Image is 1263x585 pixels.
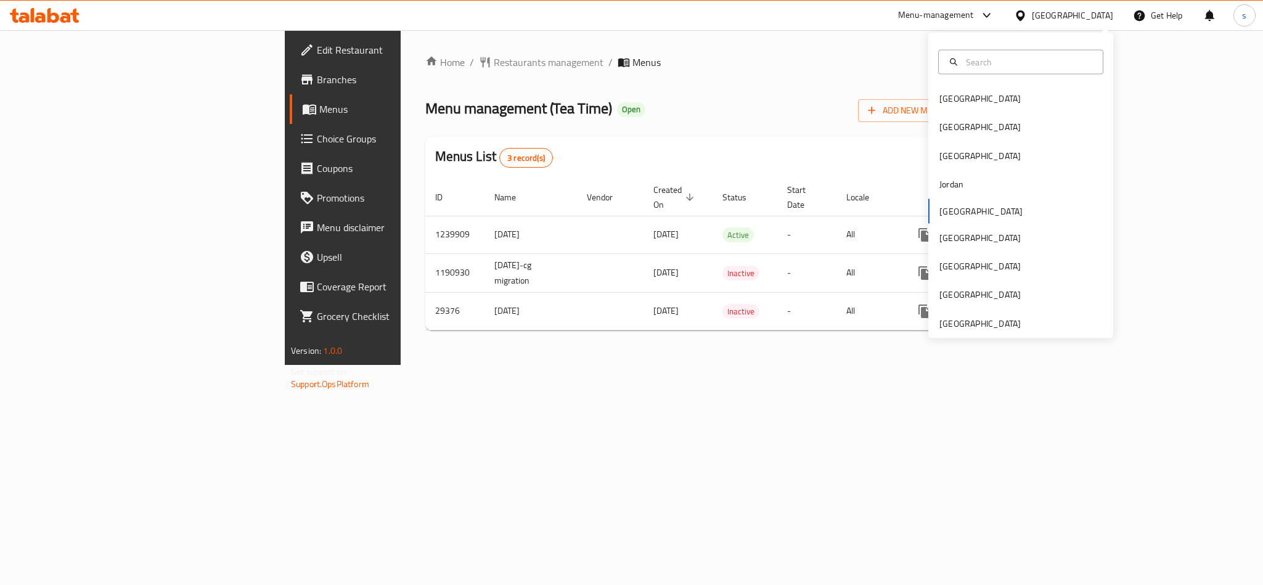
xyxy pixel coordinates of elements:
[317,72,486,87] span: Branches
[939,149,1021,162] div: [GEOGRAPHIC_DATA]
[910,258,939,288] button: more
[319,102,486,117] span: Menus
[898,8,974,23] div: Menu-management
[290,153,496,183] a: Coupons
[317,279,486,294] span: Coverage Report
[317,43,486,57] span: Edit Restaurant
[484,253,577,292] td: [DATE]-cg migration
[653,303,679,319] span: [DATE]
[290,124,496,153] a: Choice Groups
[653,182,698,212] span: Created On
[787,182,822,212] span: Start Date
[290,213,496,242] a: Menu disclaimer
[290,272,496,301] a: Coverage Report
[617,104,645,115] span: Open
[1032,9,1113,22] div: [GEOGRAPHIC_DATA]
[653,226,679,242] span: [DATE]
[846,190,885,205] span: Locale
[1242,9,1246,22] span: s
[290,65,496,94] a: Branches
[317,131,486,146] span: Choice Groups
[317,309,486,324] span: Grocery Checklist
[484,216,577,253] td: [DATE]
[722,227,754,242] div: Active
[484,292,577,330] td: [DATE]
[317,190,486,205] span: Promotions
[653,264,679,280] span: [DATE]
[290,183,496,213] a: Promotions
[722,228,754,242] span: Active
[317,220,486,235] span: Menu disclaimer
[836,216,900,253] td: All
[910,297,939,326] button: more
[317,250,486,264] span: Upsell
[617,102,645,117] div: Open
[291,364,348,380] span: Get support on:
[939,120,1021,134] div: [GEOGRAPHIC_DATA]
[939,316,1021,330] div: [GEOGRAPHIC_DATA]
[722,190,762,205] span: Status
[291,343,321,359] span: Version:
[291,376,369,392] a: Support.OpsPlatform
[435,147,553,168] h2: Menus List
[777,216,836,253] td: -
[868,103,944,118] span: Add New Menu
[435,190,459,205] span: ID
[939,260,1021,273] div: [GEOGRAPHIC_DATA]
[425,55,954,70] nav: breadcrumb
[290,242,496,272] a: Upsell
[939,231,1021,244] div: [GEOGRAPHIC_DATA]
[494,55,603,70] span: Restaurants management
[919,143,949,173] div: Export file
[777,292,836,330] td: -
[479,55,603,70] a: Restaurants management
[499,148,553,168] div: Total records count
[425,94,612,122] span: Menu management ( Tea Time )
[323,343,342,359] span: 1.0.0
[910,220,939,250] button: more
[939,178,963,191] div: Jordan
[632,55,661,70] span: Menus
[290,94,496,124] a: Menus
[500,152,552,164] span: 3 record(s)
[722,305,759,319] span: Inactive
[961,55,1095,68] input: Search
[858,99,954,122] button: Add New Menu
[425,179,1038,330] table: enhanced table
[939,92,1021,105] div: [GEOGRAPHIC_DATA]
[777,253,836,292] td: -
[836,292,900,330] td: All
[317,161,486,176] span: Coupons
[939,288,1021,301] div: [GEOGRAPHIC_DATA]
[722,266,759,280] span: Inactive
[608,55,613,70] li: /
[494,190,532,205] span: Name
[587,190,629,205] span: Vendor
[836,253,900,292] td: All
[290,35,496,65] a: Edit Restaurant
[290,301,496,331] a: Grocery Checklist
[900,179,1038,216] th: Actions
